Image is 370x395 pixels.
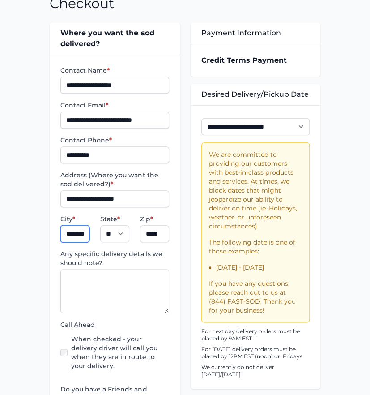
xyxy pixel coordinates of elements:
label: Contact Phone [60,136,169,145]
p: For next day delivery orders must be placed by 9AM EST [201,328,310,342]
label: Address (Where you want the sod delivered?) [60,171,169,189]
p: If you have any questions, please reach out to us at (844) FAST-SOD. Thank you for your business! [209,279,302,315]
div: Where you want the sod delivered? [50,22,179,55]
div: Desired Delivery/Pickup Date [191,84,320,105]
strong: Credit Terms Payment [201,56,287,64]
p: We currently do not deliver [DATE]/[DATE] [201,364,310,378]
label: Contact Name [60,66,169,75]
label: City [60,215,89,223]
p: We are committed to providing our customers with best-in-class products and services. At times, w... [209,150,302,231]
label: When checked - your delivery driver will call you when they are in route to your delivery. [71,335,169,370]
label: Zip [140,215,169,223]
div: Payment Information [191,22,320,44]
label: State [100,215,129,223]
p: For [DATE] delivery orders must be placed by 12PM EST (noon) on Fridays. [201,346,310,360]
label: Call Ahead [60,320,169,329]
p: The following date is one of those examples: [209,238,302,256]
li: [DATE] - [DATE] [216,263,302,272]
label: Contact Email [60,101,169,110]
label: Any specific delivery details we should note? [60,249,169,267]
